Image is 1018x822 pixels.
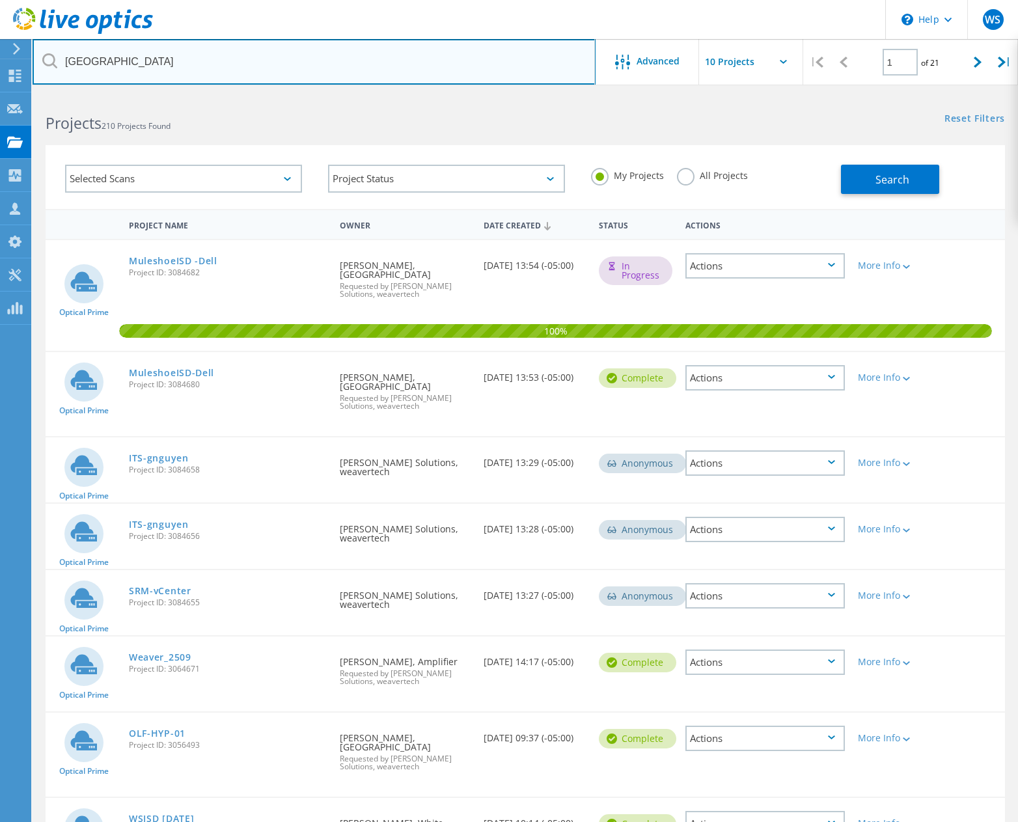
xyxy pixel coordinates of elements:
[599,454,686,473] div: Anonymous
[129,729,186,738] a: OLF-HYP-01
[59,625,109,633] span: Optical Prime
[592,212,679,236] div: Status
[599,586,686,606] div: Anonymous
[944,114,1005,125] a: Reset Filters
[129,586,191,596] a: SRM-vCenter
[340,755,471,771] span: Requested by [PERSON_NAME] Solutions, weavertech
[591,168,664,180] label: My Projects
[599,520,686,540] div: Anonymous
[129,653,191,662] a: Weaver_2509
[333,352,477,423] div: [PERSON_NAME], [GEOGRAPHIC_DATA]
[685,365,845,390] div: Actions
[59,691,109,699] span: Optical Prime
[333,240,477,311] div: [PERSON_NAME], [GEOGRAPHIC_DATA]
[477,713,592,756] div: [DATE] 09:37 (-05:00)
[637,57,680,66] span: Advanced
[333,637,477,698] div: [PERSON_NAME], Amplifier
[333,437,477,489] div: [PERSON_NAME] Solutions, weavertech
[901,14,913,25] svg: \n
[858,591,922,600] div: More Info
[858,261,922,270] div: More Info
[129,381,327,389] span: Project ID: 3084680
[858,657,922,666] div: More Info
[129,256,217,266] a: MuleshoeISD -Dell
[599,256,672,285] div: In Progress
[685,517,845,542] div: Actions
[477,504,592,547] div: [DATE] 13:28 (-05:00)
[599,653,676,672] div: Complete
[59,407,109,415] span: Optical Prime
[333,713,477,784] div: [PERSON_NAME], [GEOGRAPHIC_DATA]
[803,39,830,85] div: |
[477,352,592,395] div: [DATE] 13:53 (-05:00)
[59,558,109,566] span: Optical Prime
[841,165,939,194] button: Search
[129,520,189,529] a: ITS-gnguyen
[477,212,592,237] div: Date Created
[129,269,327,277] span: Project ID: 3084682
[46,113,102,133] b: Projects
[599,368,676,388] div: Complete
[677,168,748,180] label: All Projects
[129,665,327,673] span: Project ID: 3064671
[102,120,171,131] span: 210 Projects Found
[985,14,1000,25] span: WS
[33,39,596,85] input: Search projects by name, owner, ID, company, etc
[477,240,592,283] div: [DATE] 13:54 (-05:00)
[858,733,922,743] div: More Info
[129,532,327,540] span: Project ID: 3084656
[477,637,592,679] div: [DATE] 14:17 (-05:00)
[685,253,845,279] div: Actions
[340,394,471,410] span: Requested by [PERSON_NAME] Solutions, weavertech
[328,165,565,193] div: Project Status
[685,726,845,751] div: Actions
[119,324,992,336] span: 100%
[59,492,109,500] span: Optical Prime
[679,212,851,236] div: Actions
[129,741,327,749] span: Project ID: 3056493
[685,450,845,476] div: Actions
[333,504,477,556] div: [PERSON_NAME] Solutions, weavertech
[685,583,845,609] div: Actions
[858,458,922,467] div: More Info
[122,212,333,236] div: Project Name
[340,670,471,685] span: Requested by [PERSON_NAME] Solutions, weavertech
[921,57,939,68] span: of 21
[59,308,109,316] span: Optical Prime
[129,368,214,377] a: MuleshoeISD-Dell
[858,373,922,382] div: More Info
[129,466,327,474] span: Project ID: 3084658
[13,27,153,36] a: Live Optics Dashboard
[333,570,477,622] div: [PERSON_NAME] Solutions, weavertech
[875,172,909,187] span: Search
[129,454,189,463] a: ITS-gnguyen
[858,525,922,534] div: More Info
[59,767,109,775] span: Optical Prime
[477,437,592,480] div: [DATE] 13:29 (-05:00)
[340,282,471,298] span: Requested by [PERSON_NAME] Solutions, weavertech
[477,570,592,613] div: [DATE] 13:27 (-05:00)
[685,650,845,675] div: Actions
[991,39,1018,85] div: |
[333,212,477,236] div: Owner
[599,729,676,748] div: Complete
[129,599,327,607] span: Project ID: 3084655
[65,165,302,193] div: Selected Scans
